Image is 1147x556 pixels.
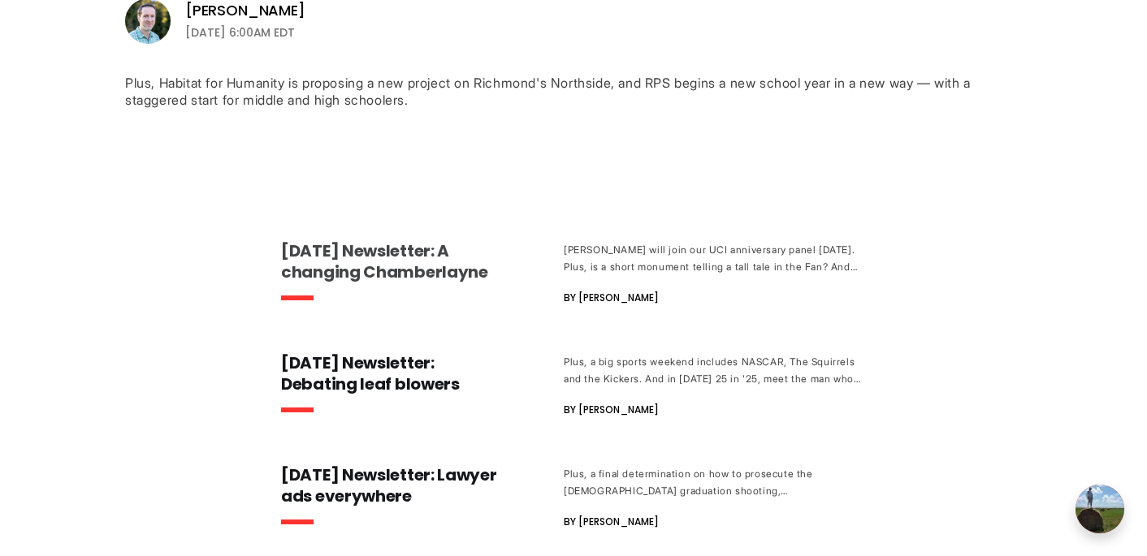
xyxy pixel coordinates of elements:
[564,400,659,420] span: By [PERSON_NAME]
[185,1,305,20] a: [PERSON_NAME]
[185,23,295,42] time: [DATE] 6:00AM EDT
[564,353,866,387] div: Plus, a big sports weekend includes NASCAR, The Squirrels and the Kickers. And in [DATE] 25 in '2...
[281,352,499,394] h3: [DATE] Newsletter: Debating leaf blowers
[564,512,659,532] span: By [PERSON_NAME]
[281,464,866,537] a: [DATE] Newsletter: Lawyer ads everywhere Plus, a final determination on how to prosecute the [DEM...
[1062,476,1147,556] iframe: portal-trigger
[281,240,499,282] h3: [DATE] Newsletter: A changing Chamberlayne
[281,464,499,506] h3: [DATE] Newsletter: Lawyer ads everywhere
[564,465,866,499] div: Plus, a final determination on how to prosecute the [DEMOGRAPHIC_DATA] graduation shooting, [PERS...
[281,352,866,425] a: [DATE] Newsletter: Debating leaf blowers Plus, a big sports weekend includes NASCAR, The Squirrel...
[125,75,1022,109] div: Plus, Habitat for Humanity is proposing a new project on Richmond's Northside, and RPS begins a n...
[564,288,659,308] span: By [PERSON_NAME]
[564,241,866,275] div: [PERSON_NAME] will join our UCI anniversary panel [DATE]. Plus, is a short monument telling a tal...
[281,240,866,313] a: [DATE] Newsletter: A changing Chamberlayne [PERSON_NAME] will join our UCI anniversary panel [DAT...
